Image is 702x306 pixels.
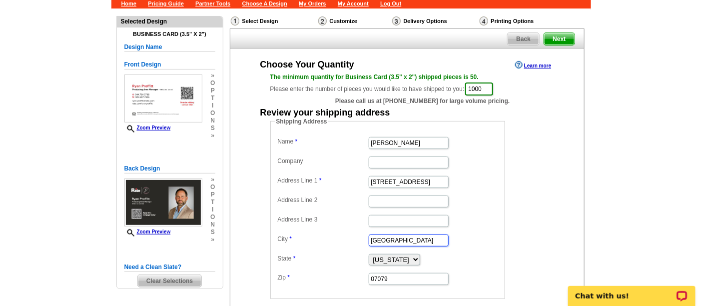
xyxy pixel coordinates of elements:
span: n [210,117,215,124]
span: s [210,228,215,236]
div: Please enter the number of pieces you would like to have shipped to you: [270,72,544,96]
label: Address Line 3 [278,215,368,224]
img: Select Design [231,16,239,25]
a: My Account [338,0,369,6]
div: The minimum quantity for Business Card (3.5" x 2") shipped pieces is 50. [270,72,544,81]
h5: Back Design [124,164,215,173]
div: Choose Your Quantity [260,60,354,69]
a: Zoom Preview [124,229,171,234]
div: Printing Options [479,16,568,26]
span: Back [508,33,539,45]
a: Learn more [515,61,551,69]
legend: Shipping Address [275,117,328,126]
span: Please call us at [PHONE_NUMBER] for large volume pricing. [335,96,510,105]
span: » [210,132,215,139]
span: o [210,109,215,117]
img: Customize [318,16,327,25]
h5: Design Name [124,42,215,52]
span: Next [544,33,574,45]
span: » [210,176,215,183]
img: small-thumb.jpg [124,178,202,226]
img: Delivery Options [392,16,401,25]
a: Zoom Preview [124,125,171,130]
label: Zip [278,273,368,282]
span: p [210,191,215,198]
span: t [210,198,215,206]
label: City [278,234,368,243]
a: Back [507,32,540,45]
span: i [210,102,215,109]
span: p [210,87,215,94]
h5: Need a Clean Slate? [124,262,215,272]
label: Address Line 2 [278,195,368,204]
span: o [210,213,215,221]
h4: Business Card (3.5" x 2") [124,31,215,37]
div: Select Design [230,16,317,28]
img: small-thumb.jpg [124,74,202,122]
a: Home [121,0,137,6]
a: Partner Tools [195,0,230,6]
iframe: LiveChat chat widget [562,274,702,306]
a: Log Out [380,0,401,6]
label: Address Line 1 [278,176,368,185]
label: State [278,254,368,263]
a: Pricing Guide [148,0,184,6]
span: Clear Selections [138,275,201,287]
span: s [210,124,215,132]
span: i [210,206,215,213]
h5: Front Design [124,60,215,69]
span: o [210,79,215,87]
div: Customize [317,16,391,26]
div: Delivery Options [391,16,479,28]
span: » [210,72,215,79]
a: Choose A Design [242,0,287,6]
a: My Orders [299,0,326,6]
span: » [210,236,215,243]
label: Company [278,156,368,165]
label: Name [278,137,368,146]
span: n [210,221,215,228]
div: Review your shipping address [260,108,390,117]
img: Printing Options & Summary [480,16,488,25]
div: Selected Design [117,16,223,26]
span: t [210,94,215,102]
span: o [210,183,215,191]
